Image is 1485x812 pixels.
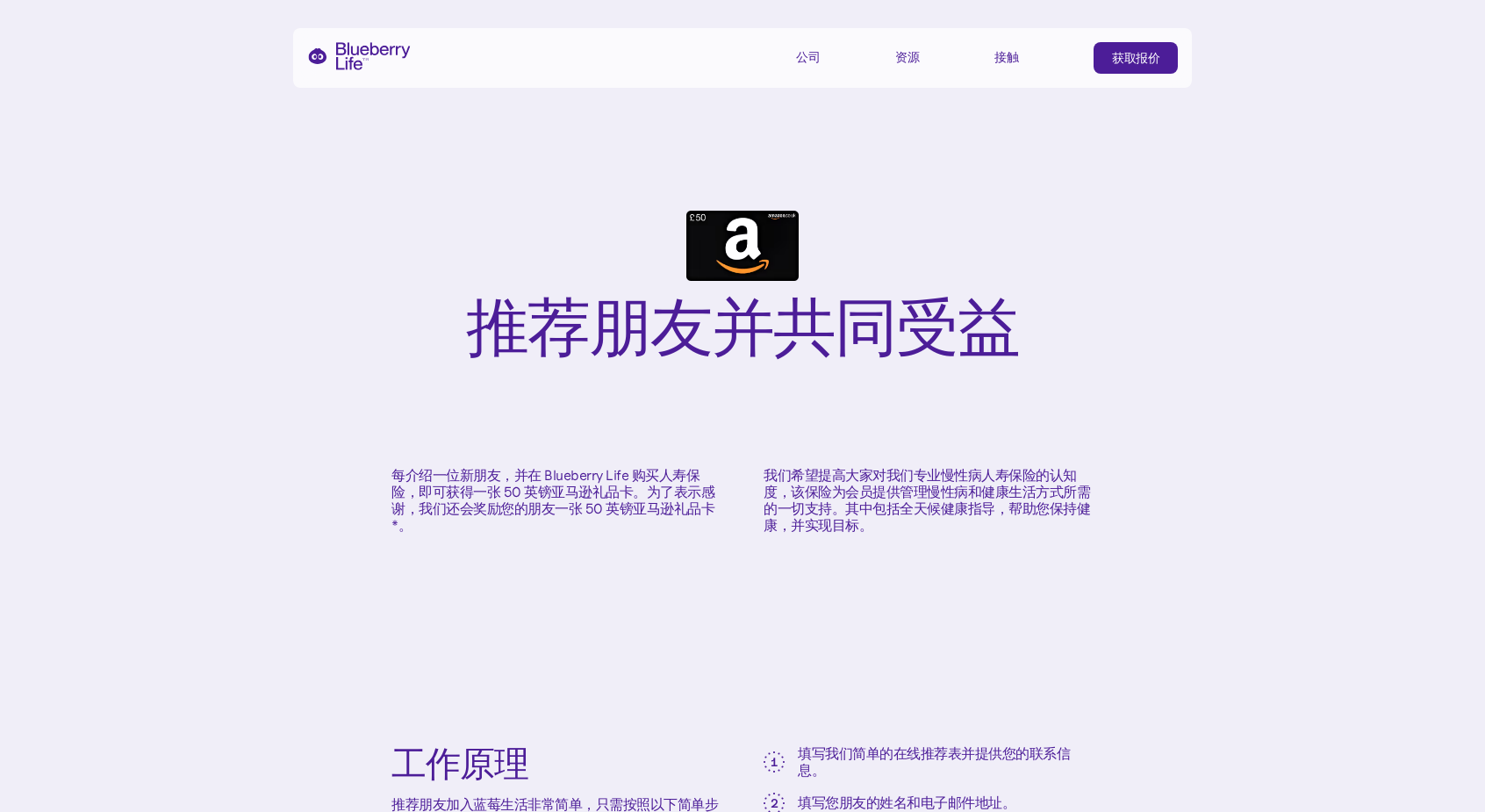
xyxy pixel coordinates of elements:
a: 接触 [994,42,1073,71]
font: 推荐朋友并共同受益 [466,288,1019,367]
font: 接触 [994,49,1019,65]
font: 公司 [796,49,821,65]
font: 资源 [895,49,920,65]
font: 填写我们简单的在线推荐表并提供您的联系信息。 [798,744,1070,779]
font: 获取报价 [1112,50,1159,66]
font: 填写您朋友的姓名和电子邮件地址。 [798,794,1015,811]
font: 我们希望提高大家对我们专业慢性病人寿保险的认知度，该保险为会员提供管理慢性病和健康生活方式所需的一切支持。其中包括全天候健康指导，帮助您保持健康，并实现目标。 [764,466,1090,535]
a: 家 [307,42,411,70]
div: 资源 [895,42,974,71]
a: 获取报价 [1094,42,1178,74]
font: 工作原理 [391,742,528,786]
div: 公司 [796,42,875,71]
font: 每介绍一位新朋友，并在 Blueberry Life 购买人寿保险，即可获得一张 50 英镑亚马逊礼品卡。为了表示感谢，我们还会奖励您的朋友一张 50 英镑亚马逊礼品卡*。 [391,466,714,535]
